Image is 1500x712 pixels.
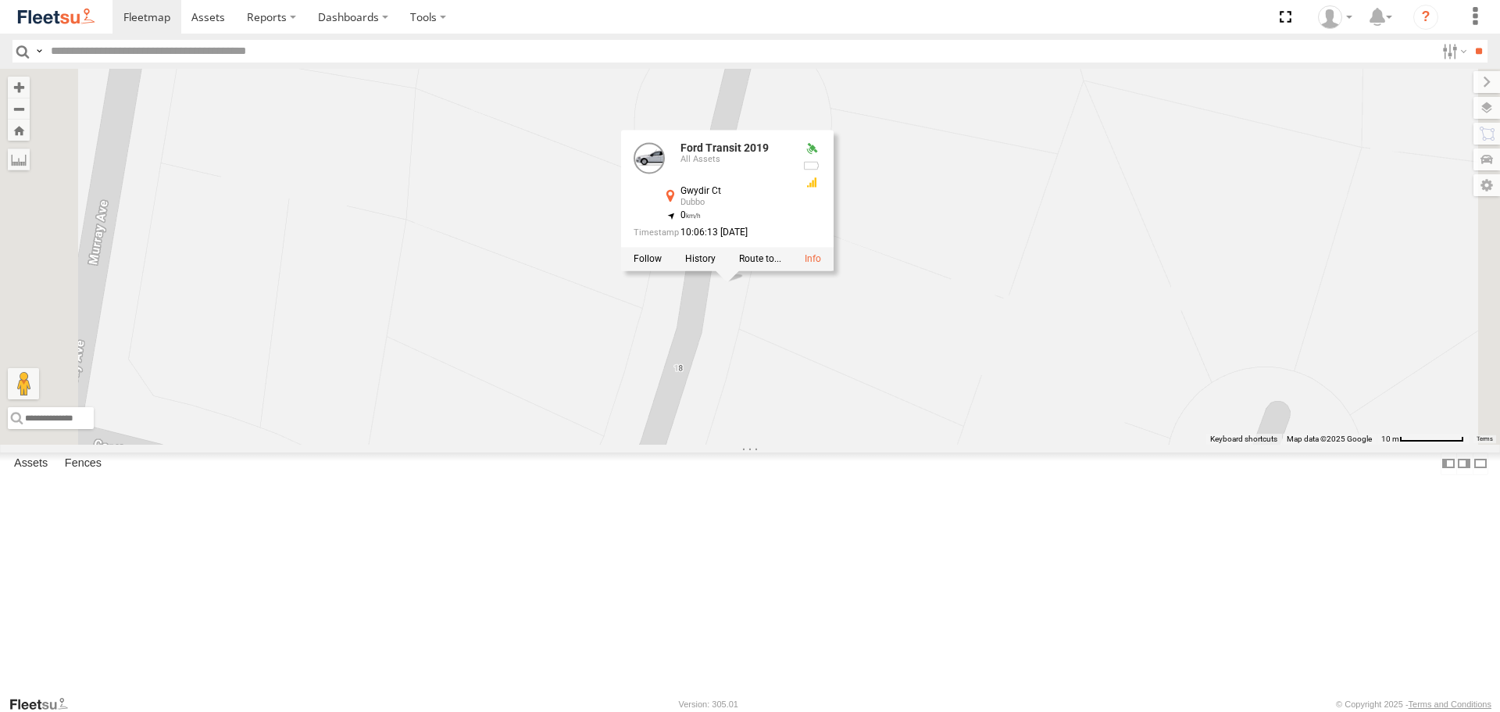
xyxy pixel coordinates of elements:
[680,199,790,208] div: Dubbo
[685,254,716,265] label: View Asset History
[1456,453,1472,475] label: Dock Summary Table to the Right
[1413,5,1438,30] i: ?
[1441,453,1456,475] label: Dock Summary Table to the Left
[1477,435,1493,442] a: Terms
[680,142,769,155] a: Ford Transit 2019
[680,155,790,164] div: All Assets
[680,210,702,221] span: 0
[33,40,45,63] label: Search Query
[634,227,790,238] div: Date/time of location update
[1377,434,1469,445] button: Map Scale: 10 m per 79 pixels
[1473,453,1488,475] label: Hide Summary Table
[8,77,30,98] button: Zoom in
[634,143,665,174] a: View Asset Details
[8,148,30,170] label: Measure
[739,254,781,265] label: Route To Location
[57,453,109,475] label: Fences
[1381,435,1399,443] span: 10 m
[6,453,55,475] label: Assets
[1473,174,1500,196] label: Map Settings
[8,120,30,141] button: Zoom Home
[802,177,821,189] div: GSM Signal = 3
[802,143,821,156] div: Valid GPS Fix
[16,6,97,27] img: fleetsu-logo-horizontal.svg
[8,98,30,120] button: Zoom out
[1409,699,1491,709] a: Terms and Conditions
[1336,699,1491,709] div: © Copyright 2025 -
[1287,435,1372,443] span: Map data ©2025 Google
[805,254,821,265] a: View Asset Details
[680,187,790,197] div: Gwydir Ct
[1210,434,1277,445] button: Keyboard shortcuts
[1436,40,1470,63] label: Search Filter Options
[8,368,39,399] button: Drag Pegman onto the map to open Street View
[634,254,662,265] label: Realtime tracking of Asset
[679,699,738,709] div: Version: 305.01
[9,696,80,712] a: Visit our Website
[1312,5,1358,29] div: Stephanie Renton
[802,160,821,173] div: No battery health information received from this device.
